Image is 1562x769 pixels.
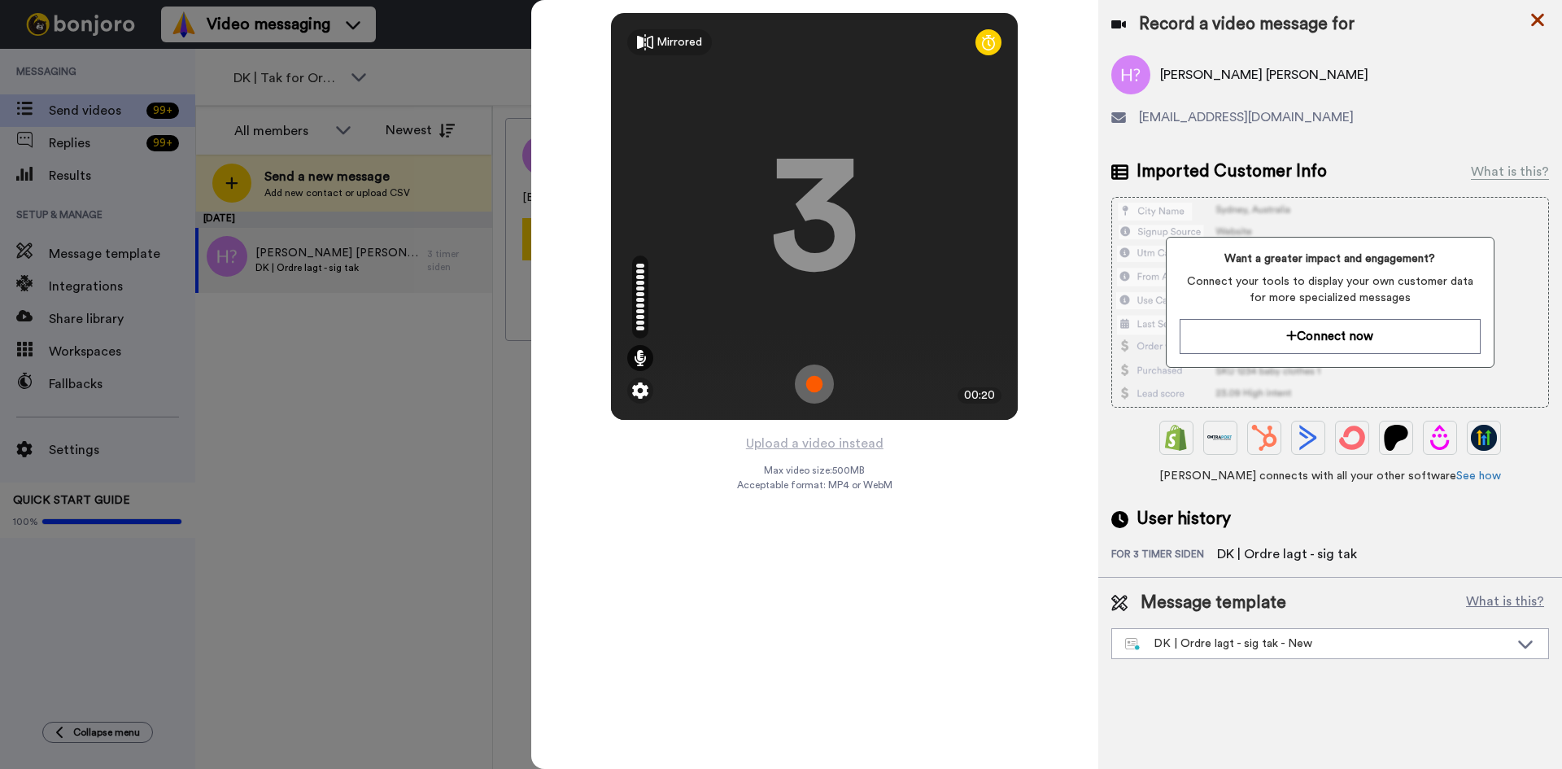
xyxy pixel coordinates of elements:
div: 00:20 [958,387,1001,404]
div: What is this? [1471,162,1549,181]
span: [EMAIL_ADDRESS][DOMAIN_NAME] [1139,107,1354,127]
img: ActiveCampaign [1295,425,1321,451]
img: ic_gear.svg [632,382,648,399]
img: nextgen-template.svg [1125,638,1141,651]
img: GoHighLevel [1471,425,1497,451]
div: for 3 timer siden [1111,548,1217,564]
span: Imported Customer Info [1137,159,1327,184]
span: [PERSON_NAME] connects with all your other software [1111,468,1549,484]
span: Max video size: 500 MB [764,464,865,477]
button: Upload a video instead [741,433,888,454]
span: Connect your tools to display your own customer data for more specialized messages [1180,273,1480,306]
span: Acceptable format: MP4 or WebM [737,478,892,492]
div: 3 [770,155,859,277]
img: ConvertKit [1339,425,1365,451]
span: Want a greater impact and engagement? [1180,251,1480,267]
img: Patreon [1383,425,1409,451]
img: Hubspot [1251,425,1277,451]
div: DK | Ordre lagt - sig tak [1217,544,1357,564]
span: Message template [1141,591,1286,615]
button: What is this? [1461,591,1549,615]
a: See how [1456,470,1501,482]
img: Drip [1427,425,1453,451]
button: Connect now [1180,319,1480,354]
img: Ontraport [1207,425,1233,451]
img: ic_record_start.svg [795,365,834,404]
span: User history [1137,507,1231,531]
div: DK | Ordre lagt - sig tak - New [1125,636,1509,652]
img: Shopify [1163,425,1189,451]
